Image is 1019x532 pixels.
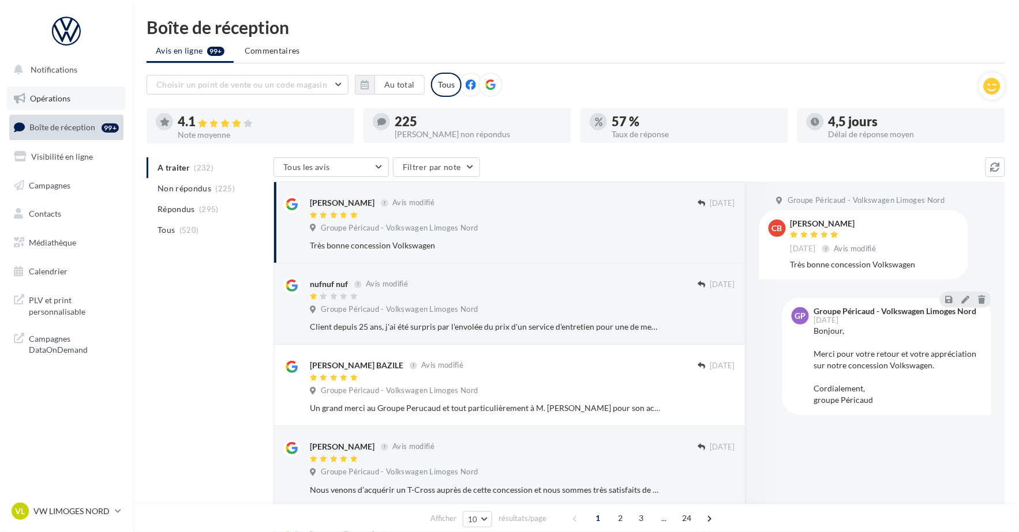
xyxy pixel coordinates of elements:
[791,244,816,254] span: [DATE]
[468,515,478,524] span: 10
[310,321,660,333] div: Client depuis 25 ans, j'ai été surpris par l'envolée du prix d'un service d'entretien pour une de...
[102,123,119,133] div: 99+
[274,157,389,177] button: Tous les avis
[677,509,696,527] span: 24
[321,223,478,233] span: Groupe Péricaud - Volkswagen Limoges Nord
[612,115,779,128] div: 57 %
[7,288,126,322] a: PLV et print personnalisable
[29,331,119,356] span: Campagnes DataOnDemand
[179,225,199,235] span: (520)
[29,266,68,276] span: Calendrier
[31,152,93,161] span: Visibilité en ligne
[158,203,195,215] span: Répondus
[612,509,630,527] span: 2
[355,75,425,95] button: Au total
[16,505,25,517] span: VL
[178,115,345,129] div: 4.1
[710,280,735,290] span: [DATE]
[710,198,735,209] span: [DATE]
[29,209,61,218] span: Contacts
[29,180,70,190] span: Campagnes
[30,93,70,103] span: Opérations
[499,513,546,524] span: résultats/page
[310,197,374,209] div: [PERSON_NAME]
[199,205,219,214] span: (295)
[283,162,330,172] span: Tous les avis
[158,224,175,236] span: Tous
[310,484,660,496] div: Nous venons d’acquérir un T-Cross auprès de cette concession et nous sommes très satisfaits de no...
[463,511,492,527] button: 10
[392,198,434,207] span: Avis modifié
[791,220,879,228] div: [PERSON_NAME]
[9,500,123,522] a: VL VW LIMOGES NORD
[795,310,806,322] span: GP
[710,442,735,452] span: [DATE]
[7,202,126,226] a: Contacts
[392,442,434,451] span: Avis modifié
[321,386,478,396] span: Groupe Péricaud - Volkswagen Limoges Nord
[147,75,349,95] button: Choisir un point de vente ou un code magasin
[310,402,660,414] div: Un grand merci au Groupe Perucaud et tout particulièrement à M. [PERSON_NAME] pour son accueil, s...
[29,292,119,317] span: PLV et print personnalisable
[7,326,126,360] a: Campagnes DataOnDemand
[29,122,95,132] span: Boîte de réception
[310,278,348,290] div: nufnuf nuf
[7,145,126,169] a: Visibilité en ligne
[29,237,76,247] span: Médiathèque
[31,65,77,74] span: Notifications
[829,130,996,138] div: Délai de réponse moyen
[321,304,478,315] span: Groupe Péricaud - Volkswagen Limoges Nord
[310,240,660,251] div: Très bonne concession Volkswagen
[158,183,211,194] span: Non répondus
[33,505,110,517] p: VW LIMOGES NORD
[430,513,456,524] span: Afficher
[321,467,478,477] span: Groupe Péricaud - Volkswagen Limoges Nord
[7,173,126,198] a: Campagnes
[772,222,782,234] span: CB
[395,130,562,138] div: [PERSON_NAME] non répondus
[632,509,651,527] span: 3
[374,75,425,95] button: Au total
[178,131,345,139] div: Note moyenne
[393,157,480,177] button: Filtrer par note
[788,195,945,206] span: Groupe Péricaud - Volkswagen Limoges Nord
[395,115,562,128] div: 225
[655,509,673,527] span: ...
[7,86,126,111] a: Opérations
[310,441,374,452] div: [PERSON_NAME]
[310,360,403,371] div: [PERSON_NAME] BAZILE
[589,509,608,527] span: 1
[710,361,735,371] span: [DATE]
[216,184,235,193] span: (225)
[829,115,996,128] div: 4,5 jours
[245,45,300,56] span: Commentaires
[791,259,959,270] div: Très bonne concession Volkswagen
[814,316,839,324] span: [DATE]
[431,73,462,97] div: Tous
[366,280,408,289] span: Avis modifié
[814,325,982,406] div: Bonjour, Merci pour votre retour et votre appréciation sur notre concession Volkswagen. Cordialem...
[147,18,1005,36] div: Boîte de réception
[156,80,327,89] span: Choisir un point de vente ou un code magasin
[7,259,126,284] a: Calendrier
[7,115,126,139] a: Boîte de réception99+
[612,130,779,138] div: Taux de réponse
[7,58,121,82] button: Notifications
[7,231,126,255] a: Médiathèque
[834,244,876,253] span: Avis modifié
[814,307,976,315] div: Groupe Péricaud - Volkswagen Limoges Nord
[421,361,463,370] span: Avis modifié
